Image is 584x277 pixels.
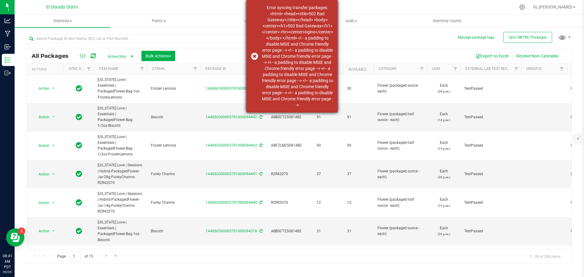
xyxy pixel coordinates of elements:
p: (28 g ea.) [431,231,457,237]
button: Manage package tags [458,35,494,40]
span: Plants [111,18,207,24]
span: In Sync [76,141,82,150]
p: (14 g ea.) [431,146,457,151]
span: Flower (packaged ounce - each) [377,225,423,237]
span: Inventory Counts [425,18,470,24]
span: Action [33,199,50,207]
p: (14 g ea.) [431,117,457,123]
span: 31 [347,228,370,234]
span: Sync from Compliance System [259,172,262,176]
span: ABBSCT250814B2 [271,228,309,234]
span: 91 [347,114,370,120]
span: 37 [347,171,370,177]
span: Frozen Lemons [151,86,197,92]
span: Flower (packaged half ounce - each) [377,140,423,151]
div: Manage settings [518,4,526,10]
span: [US_STATE] Love | Essentials | PackagedFlower-Bag-1/2oz-Biscotti [98,106,144,129]
span: TestPassed [464,200,518,206]
span: Each [431,225,457,237]
span: Each [431,197,457,208]
span: R2R42070 [271,171,309,177]
a: Filter [450,64,461,74]
a: Filter [137,64,147,74]
inline-svg: Analytics [5,18,11,24]
span: Bulk Actions [145,54,171,58]
input: Search Package ID, Item Name, SKU, Lot or Part Number... [27,34,295,43]
span: select [50,84,57,93]
span: Sync from Compliance System [259,115,262,119]
a: Inventory [15,15,111,27]
span: Funky Charms [151,200,197,206]
span: 12 [317,200,340,206]
a: Sync Status [68,67,92,71]
a: Category [379,67,397,71]
span: TestPassed [464,228,518,234]
span: select [50,170,57,178]
a: Filter [417,64,427,74]
button: Receive Non-Cannabis [512,51,562,61]
span: In Sync [76,84,82,93]
span: Page of 15 [52,252,98,261]
a: Filter [190,64,200,74]
a: Go to the last page [112,252,120,260]
span: In Sync [76,113,82,121]
a: 1A4060300005781000094441 [206,172,257,176]
p: (14 g ea.) [431,203,457,209]
p: 08:41 AM PDT [3,253,12,270]
a: Order Id [526,67,542,71]
a: Lab Results [207,15,303,27]
span: Funky Charms [151,171,197,177]
p: (28 g ea.) [431,88,457,94]
a: Inventory Counts [399,15,495,27]
span: Action [33,141,50,150]
span: [US_STATE] Love | Essentials | PackagedFlower-Bag-1oz-Biscotti [98,220,144,243]
span: Biscotti [151,228,197,234]
span: Hi, [PERSON_NAME]! [533,5,572,9]
button: Sync METRC Packages [503,32,552,43]
span: R2R42070 [271,200,309,206]
input: 1 [70,252,81,261]
a: Item Name [99,67,118,71]
inline-svg: Inventory [5,57,11,63]
span: select [50,227,57,235]
a: External Lab Test Result [465,67,513,71]
a: 1A4060300005781000094440 [206,200,257,205]
button: Bulk Actions [141,51,175,61]
span: In Sync [76,227,82,235]
span: [US_STATE] Love | Essentials | PackagedFlower-Bag-1/2oz-FrozenLemons [98,134,144,158]
span: All Packages [32,53,75,59]
span: TestPassed [464,114,518,120]
a: Plants [111,15,207,27]
span: CA Love | Peach Mango | Sativa | Gummies 10 count-SDR42005 [98,248,144,266]
a: Available [348,67,367,71]
span: 12 [347,200,370,206]
a: 1A4060300005781000094443 [206,143,257,147]
a: Go to the next page [102,252,111,260]
span: Flower (packaged half ounce - each) [377,111,423,123]
div: Actions [32,67,61,71]
a: Filter [511,64,521,74]
span: Sync from Compliance System [259,229,262,233]
span: Each [431,83,457,94]
p: 09/25 [3,270,12,274]
span: Inventory [15,18,111,24]
span: Action [33,113,50,121]
span: Frozen Lemons [151,143,197,148]
span: Flower (packaged ounce - each) [377,83,423,94]
span: ABFZLM250814B2 [271,143,309,148]
span: 90 [347,143,370,148]
a: 1A4060300005781000094442 [206,115,257,119]
span: 1 - 20 of 284 items [525,252,565,261]
span: Each [431,111,457,123]
inline-svg: Manufacturing [5,31,11,37]
a: 1A4060300005781000094378 [206,229,257,233]
span: ABBSCT250814B2 [271,114,309,120]
p: (28 g ea.) [431,174,457,180]
a: Strain [152,67,165,71]
span: [US_STATE] Love | Essentials | PackagedFlower-Bag-1oz-FrozenLemons [98,77,144,100]
iframe: Resource center unread badge [18,227,25,235]
span: Action [33,227,50,235]
span: In Sync [76,198,82,207]
span: In Sync [76,170,82,178]
span: Action [33,170,50,178]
